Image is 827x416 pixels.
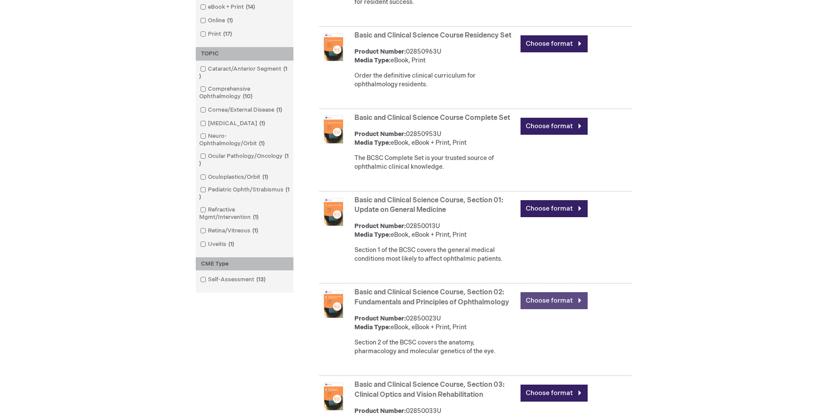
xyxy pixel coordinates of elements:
a: Cataract/Anterior Segment1 [198,65,291,81]
strong: Media Type: [354,57,391,64]
div: TOPIC [196,47,293,61]
a: Retina/Vitreous1 [198,227,262,235]
a: [MEDICAL_DATA]1 [198,119,269,128]
span: 14 [244,3,257,10]
a: Basic and Clinical Science Course, Section 01: Update on General Medicine [354,196,503,215]
div: The BCSC Complete Set is your trusted source of ophthalmic clinical knowledge. [354,154,516,171]
a: Choose format [521,35,588,52]
a: eBook + Print14 [198,3,259,11]
div: Section 2 of the BCSC covers the anatomy, pharmacology and molecular genetics of the eye. [354,338,516,356]
a: Basic and Clinical Science Course, Section 03: Clinical Optics and Vision Rehabilitation [354,381,504,399]
span: 1 [199,153,289,167]
a: Refractive Mgmt/Intervention1 [198,206,291,222]
a: Basic and Clinical Science Course Complete Set [354,114,510,122]
a: Comprehensive Ophthalmology10 [198,85,291,101]
img: Basic and Clinical Science Course, Section 01: Update on General Medicine [320,198,347,226]
div: Order the definitive clinical curriculum for ophthalmology residents. [354,72,516,89]
a: Oculoplastics/Orbit1 [198,173,272,181]
img: Basic and Clinical Science Course Complete Set [320,116,347,143]
span: 17 [221,31,234,38]
span: 10 [241,93,255,100]
span: 1 [225,17,235,24]
img: Basic and Clinical Science Course, Section 03: Clinical Optics and Vision Rehabilitation [320,382,347,410]
a: Choose format [521,118,588,135]
a: Cornea/External Disease1 [198,106,286,114]
span: 13 [254,276,268,283]
strong: Product Number: [354,130,406,138]
a: Choose format [521,292,588,309]
a: Basic and Clinical Science Course, Section 02: Fundamentals and Principles of Ophthalmology [354,288,509,307]
a: Choose format [521,385,588,402]
div: CME Type [196,257,293,271]
span: 1 [251,214,261,221]
a: Self-Assessment13 [198,276,269,284]
strong: Product Number: [354,315,406,322]
a: Print17 [198,30,235,38]
div: 02850023U eBook, eBook + Print, Print [354,314,516,332]
strong: Product Number: [354,222,406,230]
div: 02850953U eBook, eBook + Print, Print [354,130,516,147]
div: 02850013U eBook, eBook + Print, Print [354,222,516,239]
span: 1 [274,106,284,113]
strong: Media Type: [354,139,391,147]
span: 1 [257,140,267,147]
span: 1 [250,227,260,234]
a: Online1 [198,17,236,25]
strong: Media Type: [354,324,391,331]
img: Basic and Clinical Science Course Residency Set [320,33,347,61]
a: Uveitis1 [198,240,238,249]
a: Pediatric Ophth/Strabismus1 [198,186,291,201]
a: Basic and Clinical Science Course Residency Set [354,31,511,40]
div: 02850963U eBook, Print [354,48,516,65]
span: 1 [199,65,287,80]
span: 1 [260,174,270,181]
a: Choose format [521,200,588,217]
a: Ocular Pathology/Oncology1 [198,152,291,168]
span: 1 [226,241,236,248]
a: Neuro-Ophthalmology/Orbit1 [198,132,291,148]
strong: Product Number: [354,407,406,415]
strong: Media Type: [354,231,391,239]
img: Basic and Clinical Science Course, Section 02: Fundamentals and Principles of Ophthalmology [320,290,347,318]
strong: Product Number: [354,48,406,55]
span: 1 [257,120,267,127]
span: 1 [199,186,289,201]
div: Section 1 of the BCSC covers the general medical conditions most likely to affect ophthalmic pati... [354,246,516,263]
